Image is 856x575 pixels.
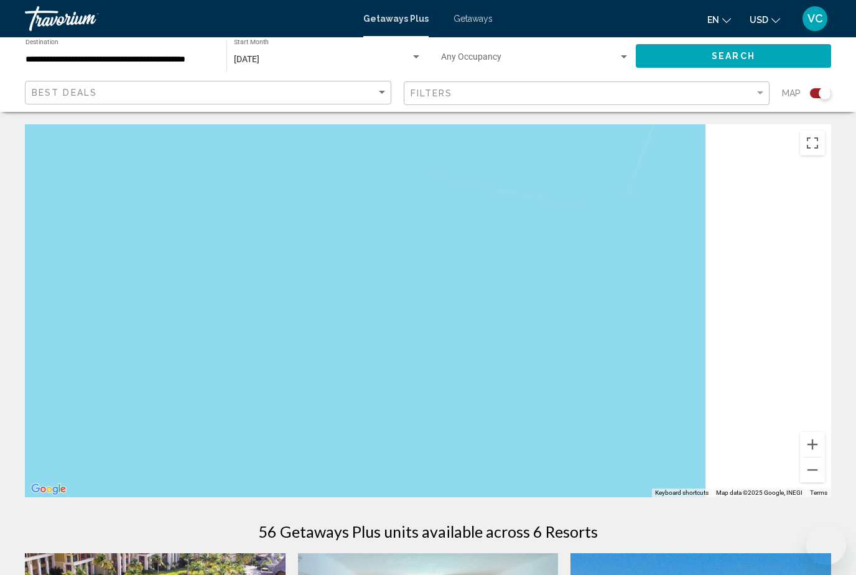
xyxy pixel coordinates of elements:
[636,44,831,67] button: Search
[32,88,97,98] span: Best Deals
[799,6,831,32] button: User Menu
[806,525,846,565] iframe: Button to launch messaging window
[807,12,823,25] span: VC
[782,85,801,102] span: Map
[32,88,388,98] mat-select: Sort by
[411,88,453,98] span: Filters
[800,432,825,457] button: Zoom in
[28,481,69,497] a: Open this area in Google Maps (opens a new window)
[28,481,69,497] img: Google
[655,489,709,497] button: Keyboard shortcuts
[707,11,731,29] button: Change language
[810,489,827,496] a: Terms (opens in new tab)
[800,458,825,482] button: Zoom out
[716,489,802,496] span: Map data ©2025 Google, INEGI
[800,131,825,155] button: Toggle fullscreen view
[363,14,429,24] a: Getaways Plus
[750,11,780,29] button: Change currency
[25,6,351,31] a: Travorium
[234,54,259,64] span: [DATE]
[454,14,493,24] a: Getaways
[712,52,755,62] span: Search
[258,522,598,541] h1: 56 Getaways Plus units available across 6 Resorts
[404,81,770,106] button: Filter
[707,15,719,25] span: en
[750,15,768,25] span: USD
